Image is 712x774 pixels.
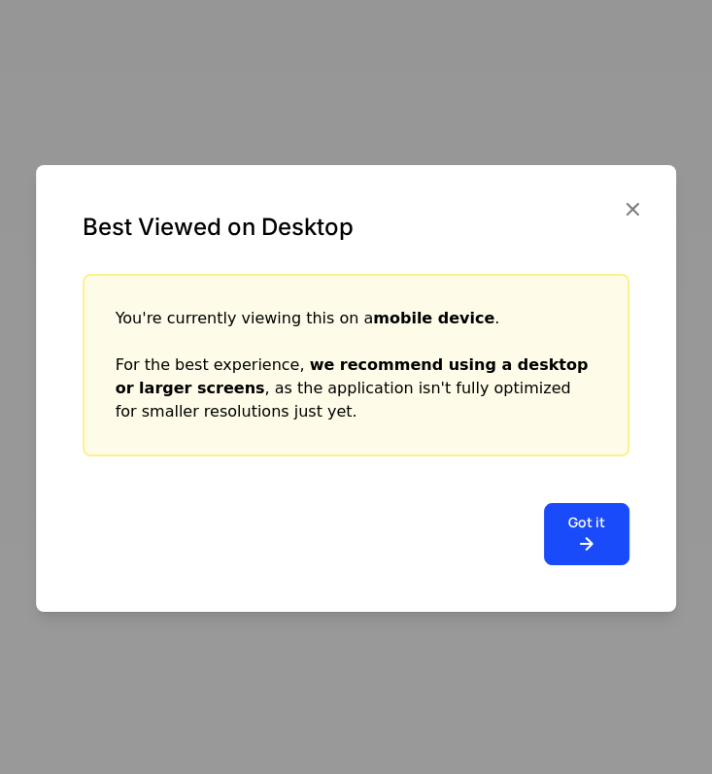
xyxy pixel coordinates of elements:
div: You're currently viewing this on a . For the best experience, , as the application isn't fully op... [116,307,597,423]
button: Got it [544,503,629,565]
strong: mobile device [373,309,494,327]
i: arrow-right [568,532,605,555]
strong: we recommend using a desktop or larger screens [116,355,589,397]
div: Best Viewed on Desktop [83,212,630,243]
